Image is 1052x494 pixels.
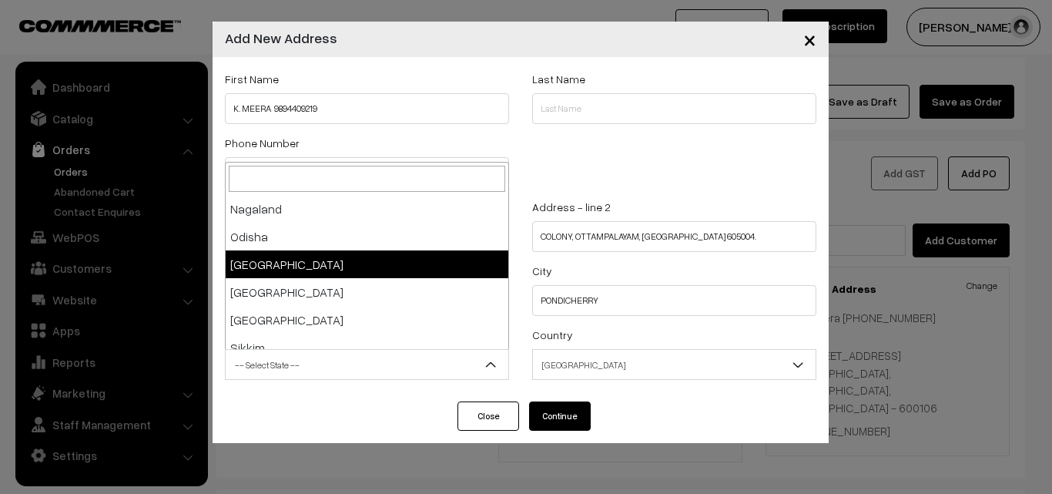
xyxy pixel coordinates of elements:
input: First Name [225,93,509,124]
li: [GEOGRAPHIC_DATA] [226,278,508,306]
li: [GEOGRAPHIC_DATA] [226,306,508,334]
input: City [532,285,816,316]
span: × [803,25,816,53]
label: Last Name [532,71,585,87]
input: Phone Number [225,157,509,188]
button: Close [791,15,829,63]
span: India [532,349,816,380]
label: Address - line 2 [532,199,611,215]
h4: Add New Address [225,28,337,49]
li: [GEOGRAPHIC_DATA] [226,250,508,278]
li: Sikkim [226,334,508,361]
span: India [533,351,816,378]
input: Address - line 2 [532,221,816,252]
button: Continue [529,402,591,431]
li: Odisha [226,223,508,250]
button: Close [457,402,519,431]
label: First Name [225,71,279,87]
input: Last Name [532,93,816,124]
label: Country [532,327,573,343]
label: Phone Number [225,135,300,151]
span: -- Select State -- [225,349,509,380]
li: Nagaland [226,195,508,223]
span: -- Select State -- [226,351,508,378]
label: City [532,263,552,279]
